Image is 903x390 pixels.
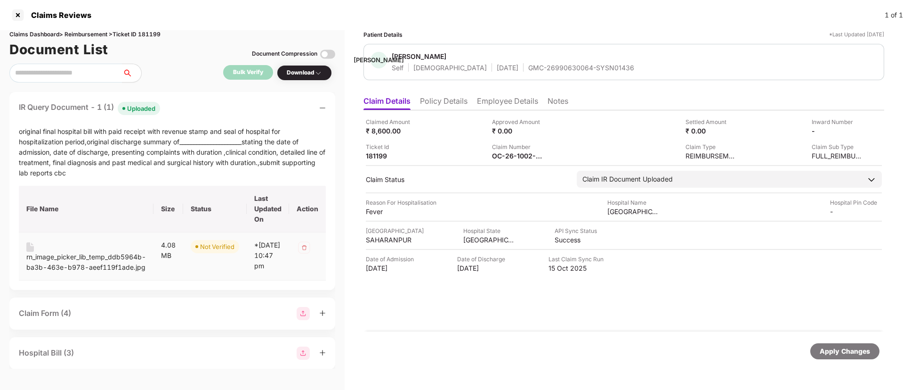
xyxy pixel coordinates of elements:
[247,186,289,232] th: Last Updated On
[363,96,411,110] li: Claim Details
[19,307,71,319] div: Claim Form (4)
[366,207,418,216] div: Fever
[457,264,509,273] div: [DATE]
[127,104,155,113] div: Uploaded
[457,255,509,264] div: Date of Discharge
[252,50,317,58] div: Document Compression
[420,96,468,110] li: Policy Details
[297,347,310,360] img: svg+xml;base64,PHN2ZyBpZD0iR3JvdXBfMjg4MTMiIGRhdGEtbmFtZT0iR3JvdXAgMjg4MTMiIHhtbG5zPSJodHRwOi8vd3...
[366,175,567,184] div: Claim Status
[26,242,34,252] img: svg+xml;base64,PHN2ZyB4bWxucz0iaHR0cDovL3d3dy53My5vcmcvMjAwMC9zdmciIHdpZHRoPSIxNiIgaGVpZ2h0PSIyMC...
[497,63,518,72] div: [DATE]
[19,347,74,359] div: Hospital Bill (3)
[287,68,322,77] div: Download
[867,175,876,184] img: downArrowIcon
[812,142,863,151] div: Claim Sub Type
[254,240,282,271] div: *[DATE] 10:47 pm
[314,69,322,77] img: svg+xml;base64,PHN2ZyBpZD0iRHJvcGRvd24tMzJ4MzIiIHhtbG5zPSJodHRwOi8vd3d3LnczLm9yZy8yMDAwL3N2ZyIgd2...
[548,264,604,273] div: 15 Oct 2025
[812,117,863,126] div: Inward Number
[366,142,418,151] div: Ticket Id
[820,346,870,357] div: Apply Changes
[122,64,142,83] button: search
[685,126,737,135] div: ₹ 0.00
[492,117,544,126] div: Approved Amount
[25,10,91,20] div: Claims Reviews
[19,101,160,115] div: IR Query Document - 1 (1)
[366,255,418,264] div: Date of Admission
[463,235,515,244] div: [GEOGRAPHIC_DATA]
[363,30,403,39] div: Patient Details
[366,151,418,160] div: 181199
[319,105,326,111] span: minus
[548,255,604,264] div: Last Claim Sync Run
[492,126,544,135] div: ₹ 0.00
[830,207,882,216] div: -
[829,30,884,39] div: *Last Updated [DATE]
[885,10,903,20] div: 1 of 1
[528,63,634,72] div: GMC-26990630064-SYSN01436
[548,96,568,110] li: Notes
[413,63,487,72] div: [DEMOGRAPHIC_DATA]
[122,69,141,77] span: search
[183,186,247,232] th: Status
[366,264,418,273] div: [DATE]
[477,96,538,110] li: Employee Details
[319,310,326,316] span: plus
[492,142,544,151] div: Claim Number
[366,226,424,235] div: [GEOGRAPHIC_DATA]
[153,186,183,232] th: Size
[319,349,326,356] span: plus
[19,126,326,178] div: original final hospital bill with paid receipt with revenue stamp and seal of hospital for hospit...
[200,242,234,251] div: Not Verified
[320,47,335,62] img: svg+xml;base64,PHN2ZyBpZD0iVG9nZ2xlLTMyeDMyIiB4bWxucz0iaHR0cDovL3d3dy53My5vcmcvMjAwMC9zdmciIHdpZH...
[812,126,863,135] div: -
[582,174,673,184] div: Claim IR Document Uploaded
[9,30,335,39] div: Claims Dashboard > Reimbursement > Ticket ID 181199
[685,142,737,151] div: Claim Type
[9,39,108,60] h1: Document List
[685,117,737,126] div: Settled Amount
[366,198,436,207] div: Reason For Hospitalisation
[19,186,153,232] th: File Name
[371,52,387,68] div: [PERSON_NAME]
[366,235,418,244] div: SAHARANPUR
[685,151,737,160] div: REIMBURSEMENT
[297,307,310,320] img: svg+xml;base64,PHN2ZyBpZD0iR3JvdXBfMjg4MTMiIGRhdGEtbmFtZT0iR3JvdXAgMjg4MTMiIHhtbG5zPSJodHRwOi8vd3...
[392,52,446,61] div: [PERSON_NAME]
[366,117,418,126] div: Claimed Amount
[161,240,176,261] div: 4.08 MB
[26,252,146,273] div: rn_image_picker_lib_temp_ddb5964b-ba3b-463e-b978-aeef119f1ade.jpg
[555,235,597,244] div: Success
[366,126,418,135] div: ₹ 8,600.00
[812,151,863,160] div: FULL_REIMBURSEMENT
[492,151,544,160] div: OC-26-1002-8403-00519121
[463,226,515,235] div: Hospital State
[392,63,403,72] div: Self
[607,207,659,216] div: [GEOGRAPHIC_DATA]
[289,186,326,232] th: Action
[830,198,882,207] div: Hospital Pin Code
[297,240,312,255] img: svg+xml;base64,PHN2ZyB4bWxucz0iaHR0cDovL3d3dy53My5vcmcvMjAwMC9zdmciIHdpZHRoPSIzMiIgaGVpZ2h0PSIzMi...
[233,68,263,77] div: Bulk Verify
[555,226,597,235] div: API Sync Status
[607,198,659,207] div: Hospital Name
